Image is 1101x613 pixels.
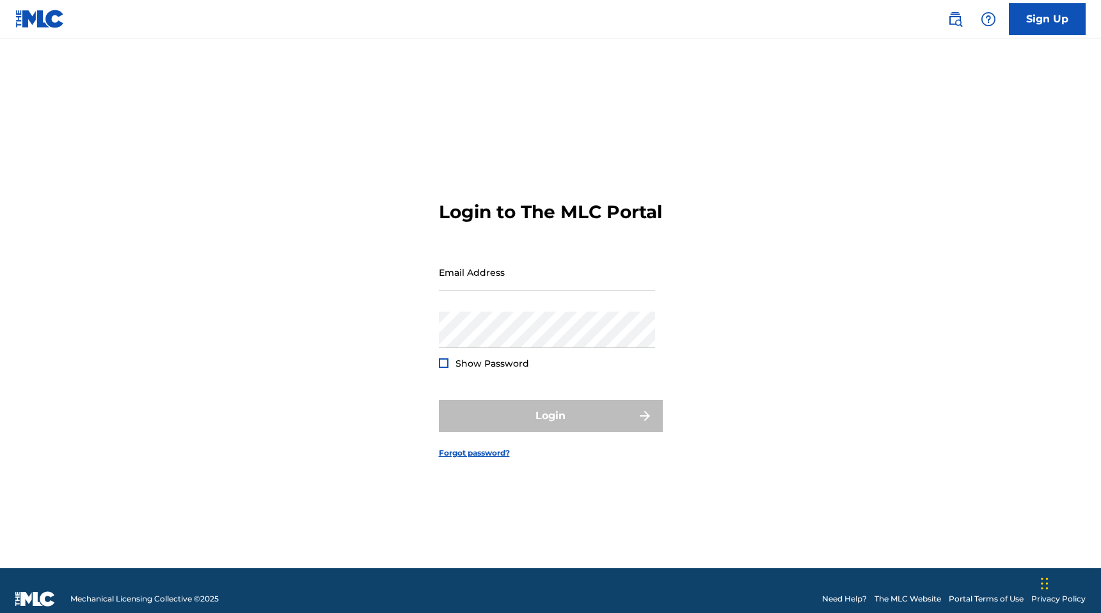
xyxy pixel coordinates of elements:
a: The MLC Website [875,593,941,605]
img: search [947,12,963,27]
img: help [981,12,996,27]
a: Portal Terms of Use [949,593,1024,605]
span: Show Password [455,358,529,369]
h3: Login to The MLC Portal [439,201,662,223]
a: Need Help? [822,593,867,605]
div: Help [976,6,1001,32]
a: Public Search [942,6,968,32]
a: Forgot password? [439,447,510,459]
a: Sign Up [1009,3,1086,35]
iframe: Chat Widget [1037,552,1101,613]
img: logo [15,591,55,607]
div: Drag [1041,564,1049,603]
span: Mechanical Licensing Collective © 2025 [70,593,219,605]
img: MLC Logo [15,10,65,28]
a: Privacy Policy [1031,593,1086,605]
